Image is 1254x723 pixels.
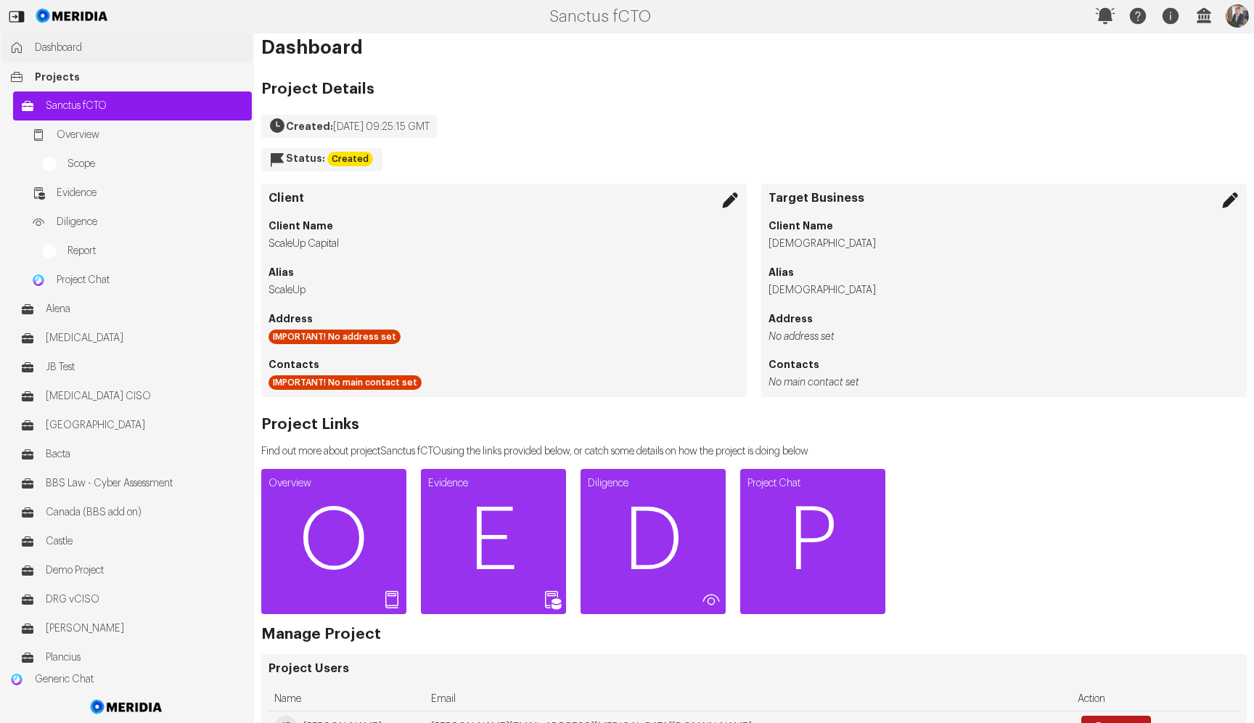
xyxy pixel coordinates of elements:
span: JB Test [46,360,245,375]
a: Castle [13,527,252,556]
a: EvidenceE [421,469,566,614]
strong: Created: [286,121,333,131]
a: Report [35,237,252,266]
a: Diligence [24,208,252,237]
h4: Alias [769,265,1239,279]
i: No main contact set [769,377,859,388]
span: Evidence [57,186,245,200]
a: Project ChatP [740,469,885,614]
span: Dashboard [35,41,245,55]
span: Plancius [46,650,245,665]
li: ScaleUp [269,283,739,298]
span: E [421,498,566,585]
span: Overview [57,128,245,142]
h2: Project Details [261,82,437,97]
a: Project ChatProject Chat [24,266,252,295]
span: [PERSON_NAME] [46,621,245,636]
h4: Client Name [769,218,1239,233]
h4: Contacts [269,357,739,372]
a: Plancius [13,643,252,672]
img: Profile Icon [1226,4,1249,28]
div: Name [274,687,419,711]
strong: Status: [286,153,325,163]
h4: Alias [269,265,739,279]
h4: Client Name [269,218,739,233]
span: [MEDICAL_DATA] [46,331,245,346]
a: Projects [2,62,252,91]
span: BBS Law - Cyber Assessment [46,476,245,491]
h4: Contacts [769,357,1239,372]
a: Demo Project [13,556,252,585]
li: [DEMOGRAPHIC_DATA] [769,283,1239,298]
h4: Address [269,311,739,326]
a: [MEDICAL_DATA] CISO [13,382,252,411]
a: OverviewO [261,469,406,614]
a: Overview [24,120,252,150]
h3: Client [269,191,739,205]
a: BBS Law - Cyber Assessment [13,469,252,498]
img: Project Chat [31,273,46,287]
h2: Project Links [261,417,808,432]
span: Castle [46,534,245,549]
a: Scope [35,150,252,179]
span: [MEDICAL_DATA] CISO [46,389,245,404]
div: Created [327,152,373,166]
h4: Address [769,311,1239,326]
a: Dashboard [2,33,252,62]
span: Projects [35,70,245,84]
h2: Manage Project [261,627,381,642]
span: Project Chat [57,273,245,287]
span: D [581,498,726,585]
div: Email [431,687,1066,711]
span: [GEOGRAPHIC_DATA] [46,418,245,433]
span: P [740,498,885,585]
span: Report [67,244,245,258]
a: JB Test [13,353,252,382]
li: [DEMOGRAPHIC_DATA] [769,237,1239,251]
a: [GEOGRAPHIC_DATA] [13,411,252,440]
span: DRG vCISO [46,592,245,607]
img: Generic Chat [9,672,24,687]
span: Bacta [46,447,245,462]
span: Alena [46,302,245,316]
span: Demo Project [46,563,245,578]
div: IMPORTANT! No address set [269,330,401,344]
span: O [261,498,406,585]
h3: Target Business [769,191,1239,205]
a: Generic ChatGeneric Chat [2,665,252,694]
a: Bacta [13,440,252,469]
a: Alena [13,295,252,324]
span: Sanctus fCTO [46,99,245,113]
a: Evidence [24,179,252,208]
a: Sanctus fCTO [13,91,252,120]
span: Generic Chat [35,672,245,687]
span: [DATE] 09:25:15 GMT [333,122,430,132]
span: Diligence [57,215,245,229]
img: Meridia Logo [88,691,165,723]
a: [MEDICAL_DATA] [13,324,252,353]
div: Action [1078,687,1234,711]
a: DiligenceD [581,469,726,614]
p: Find out more about project Sanctus fCTO using the links provided below, or catch some details on... [261,444,808,459]
a: Canada (BBS add on) [13,498,252,527]
h1: Dashboard [261,41,1247,55]
span: Canada (BBS add on) [46,505,245,520]
svg: Created On [269,117,286,134]
span: Scope [67,157,245,171]
i: No address set [769,332,835,342]
div: IMPORTANT! No main contact set [269,375,422,390]
a: [PERSON_NAME] [13,614,252,643]
h3: Project Users [269,661,1239,676]
li: ScaleUp Capital [269,237,739,251]
a: DRG vCISO [13,585,252,614]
